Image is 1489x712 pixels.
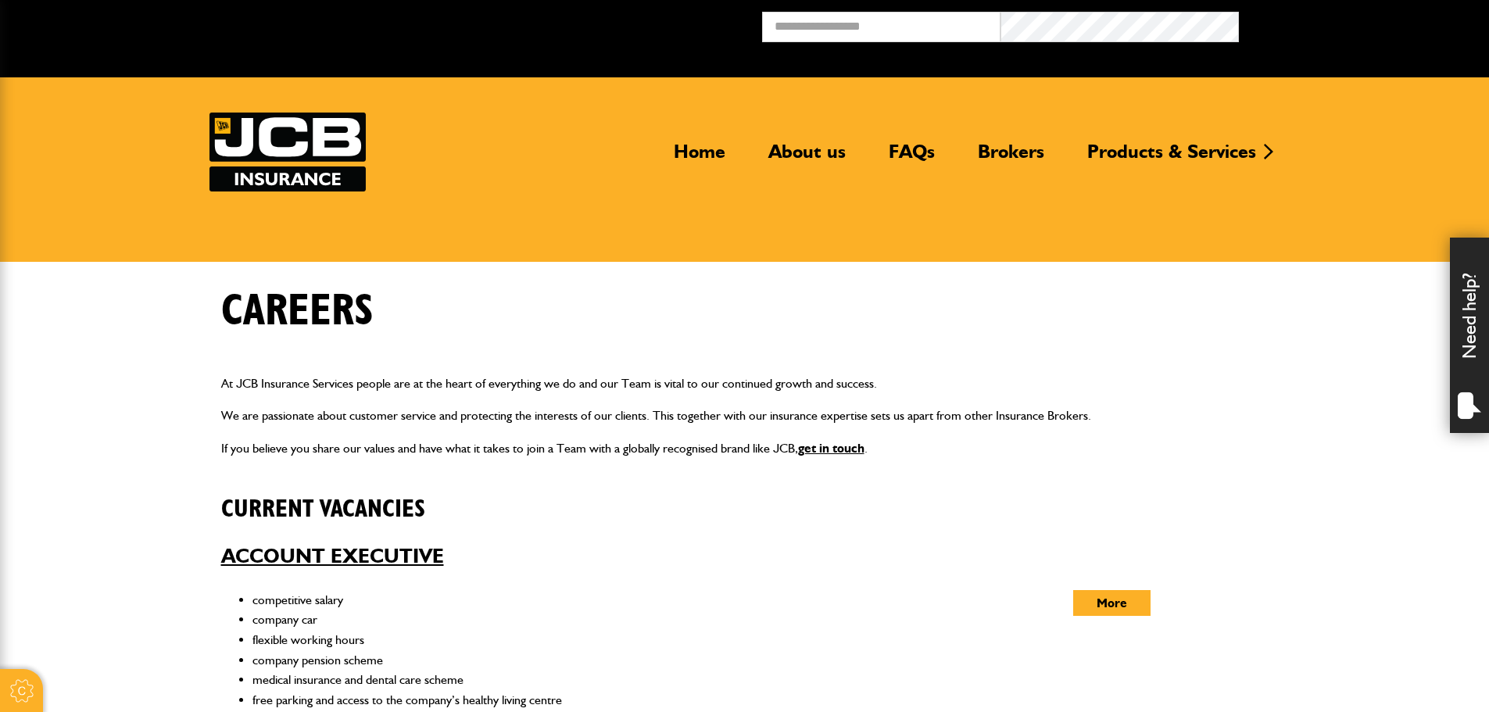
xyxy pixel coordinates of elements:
[221,543,444,568] a: Account Executive
[252,670,1026,690] li: medical insurance and dental care scheme
[1076,140,1268,176] a: Products & Services
[209,113,366,191] a: JCB Insurance Services
[252,650,1026,671] li: company pension scheme
[252,590,1026,610] li: competitive salary
[221,470,1269,524] h2: Current vacancies
[877,140,947,176] a: FAQs
[221,285,374,338] h1: Careers
[662,140,737,176] a: Home
[221,374,1269,394] p: At JCB Insurance Services people are at the heart of everything we do and our Team is vital to ou...
[221,438,1269,459] p: If you believe you share our values and have what it takes to join a Team with a globally recogni...
[209,113,366,191] img: JCB Insurance Services logo
[1450,238,1489,433] div: Need help?
[252,610,1026,630] li: company car
[252,690,1026,710] li: free parking and access to the company’s healthy living centre
[966,140,1056,176] a: Brokers
[252,630,1026,650] li: flexible working hours
[1239,12,1477,36] button: Broker Login
[798,441,864,456] a: get in touch
[1073,590,1151,616] button: More
[221,406,1269,426] p: We are passionate about customer service and protecting the interests of our clients. This togeth...
[757,140,857,176] a: About us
